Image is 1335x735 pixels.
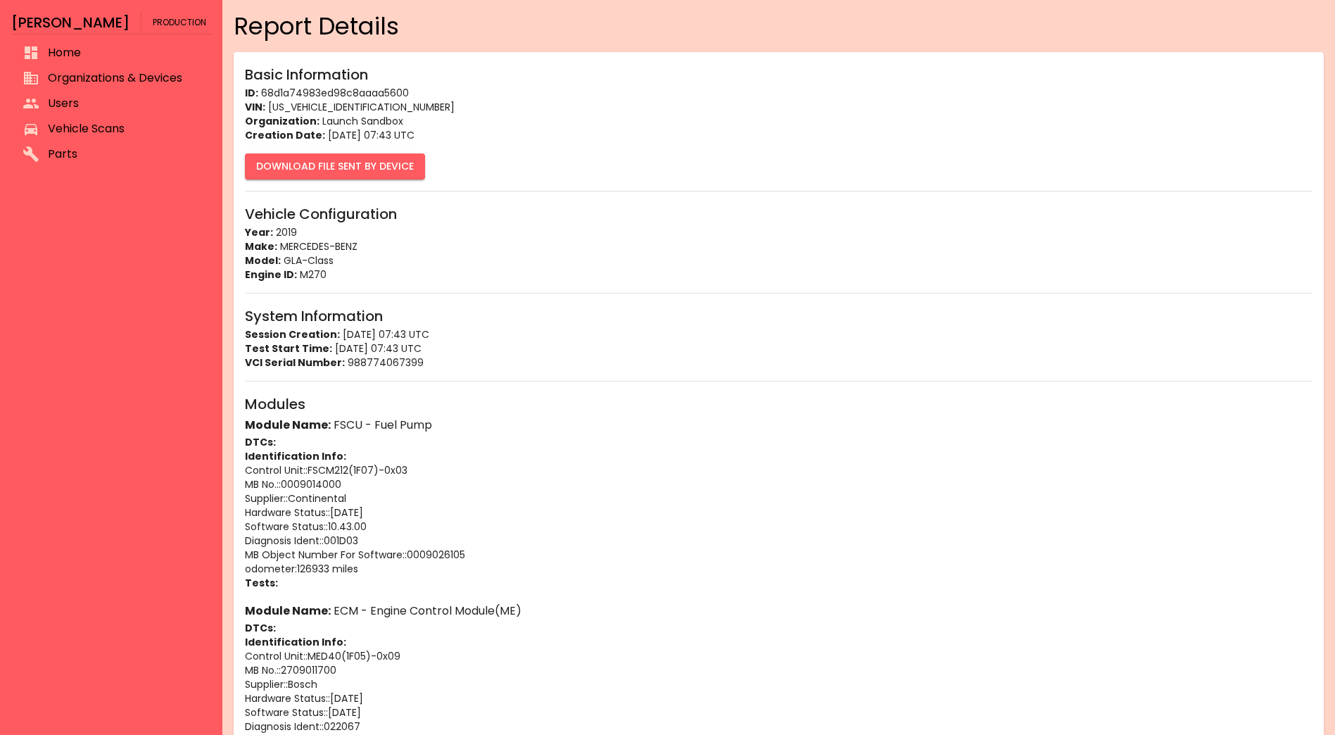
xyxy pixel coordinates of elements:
p: Hardware Status: : [DATE] [245,505,1312,520]
p: Software Status: : [DATE] [245,705,1312,720]
p: 68d1a74983ed98c8aaaa5600 [245,86,1312,100]
p: 2019 [245,225,1312,239]
strong: Test Start Time: [245,341,332,356]
span: Home [48,44,200,61]
p: Launch Sandbox [245,114,1312,128]
p: 988774067399 [245,356,1312,370]
strong: VIN: [245,100,265,114]
p: Hardware Status: : [DATE] [245,691,1312,705]
strong: Creation Date: [245,128,325,142]
p: M270 [245,268,1312,282]
strong: Identification Info: [245,635,346,649]
strong: Session Creation: [245,327,340,341]
p: Control Unit: : FSCM212(1F07)-0x03 [245,463,1312,477]
p: GLA-Class [245,253,1312,268]
p: Software Status: : 10.43.00 [245,520,1312,534]
p: [DATE] 07:43 UTC [245,327,1312,341]
strong: Year: [245,225,273,239]
p: MB Object Number For Software: : 0009026105 [245,548,1312,562]
strong: Module Name: [245,417,331,433]
span: Vehicle Scans [48,120,200,137]
p: Diagnosis Ident: : 022067 [245,720,1312,734]
strong: Organization: [245,114,319,128]
span: Parts [48,146,200,163]
strong: VCI Serial Number: [245,356,345,370]
h4: Report Details [234,11,1324,41]
p: MERCEDES-BENZ [245,239,1312,253]
button: Download File Sent By Device [245,153,425,180]
p: [US_VEHICLE_IDENTIFICATION_NUMBER] [245,100,1312,114]
strong: Identification Info: [245,449,346,463]
p: odometer : 126933 miles [245,562,1312,576]
p: [DATE] 07:43 UTC [245,341,1312,356]
p: Supplier: : Bosch [245,677,1312,691]
span: Users [48,95,200,112]
span: Organizations & Devices [48,70,200,87]
h6: Modules [245,393,1312,415]
span: Production [153,11,206,34]
h6: Basic Information [245,63,1312,86]
p: [DATE] 07:43 UTC [245,128,1312,142]
p: Diagnosis Ident: : 001D03 [245,534,1312,548]
p: Supplier: : Continental [245,491,1312,505]
strong: Make: [245,239,277,253]
strong: Tests: [245,576,278,590]
h6: Vehicle Configuration [245,203,1312,225]
strong: DTCs: [245,621,276,635]
p: MB No.: : 0009014000 [245,477,1312,491]
h6: ECM - Engine Control Module(ME) [245,601,1312,621]
strong: ID: [245,86,258,100]
p: MB No.: : 2709011700 [245,663,1312,677]
strong: Engine ID: [245,268,297,282]
h6: [PERSON_NAME] [11,11,129,34]
strong: DTCs: [245,435,276,449]
strong: Model: [245,253,281,268]
h6: System Information [245,305,1312,327]
strong: Module Name: [245,603,331,619]
h6: FSCU - Fuel Pump [245,415,1312,435]
p: Control Unit: : MED40(1F05)-0x09 [245,649,1312,663]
